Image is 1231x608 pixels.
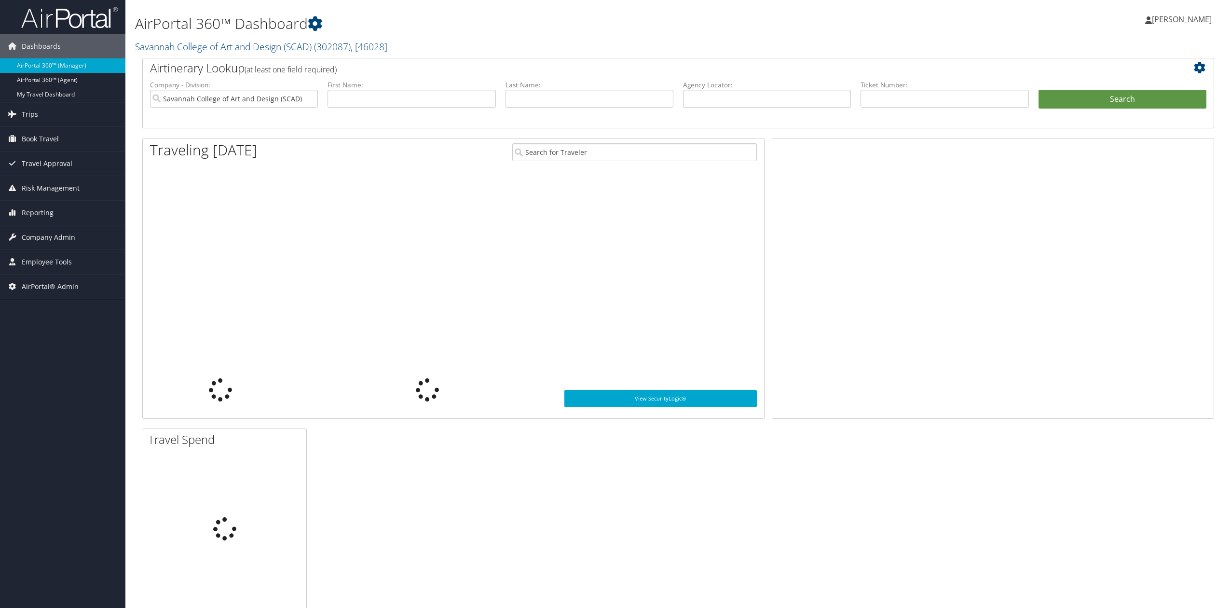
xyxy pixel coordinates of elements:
[22,176,80,200] span: Risk Management
[564,390,757,407] a: View SecurityLogic®
[148,431,306,448] h2: Travel Spend
[150,140,257,160] h1: Traveling [DATE]
[512,143,757,161] input: Search for Traveler
[1152,14,1212,25] span: [PERSON_NAME]
[22,152,72,176] span: Travel Approval
[135,40,387,53] a: Savannah College of Art and Design (SCAD)
[22,225,75,249] span: Company Admin
[861,80,1028,90] label: Ticket Number:
[314,40,351,53] span: ( 302087 )
[1145,5,1221,34] a: [PERSON_NAME]
[150,80,318,90] label: Company - Division:
[22,250,72,274] span: Employee Tools
[150,60,1117,76] h2: Airtinerary Lookup
[351,40,387,53] span: , [ 46028 ]
[22,127,59,151] span: Book Travel
[22,102,38,126] span: Trips
[1039,90,1206,109] button: Search
[245,64,337,75] span: (at least one field required)
[683,80,851,90] label: Agency Locator:
[22,34,61,58] span: Dashboards
[328,80,495,90] label: First Name:
[506,80,673,90] label: Last Name:
[135,14,859,34] h1: AirPortal 360™ Dashboard
[21,6,118,29] img: airportal-logo.png
[22,201,54,225] span: Reporting
[22,275,79,299] span: AirPortal® Admin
